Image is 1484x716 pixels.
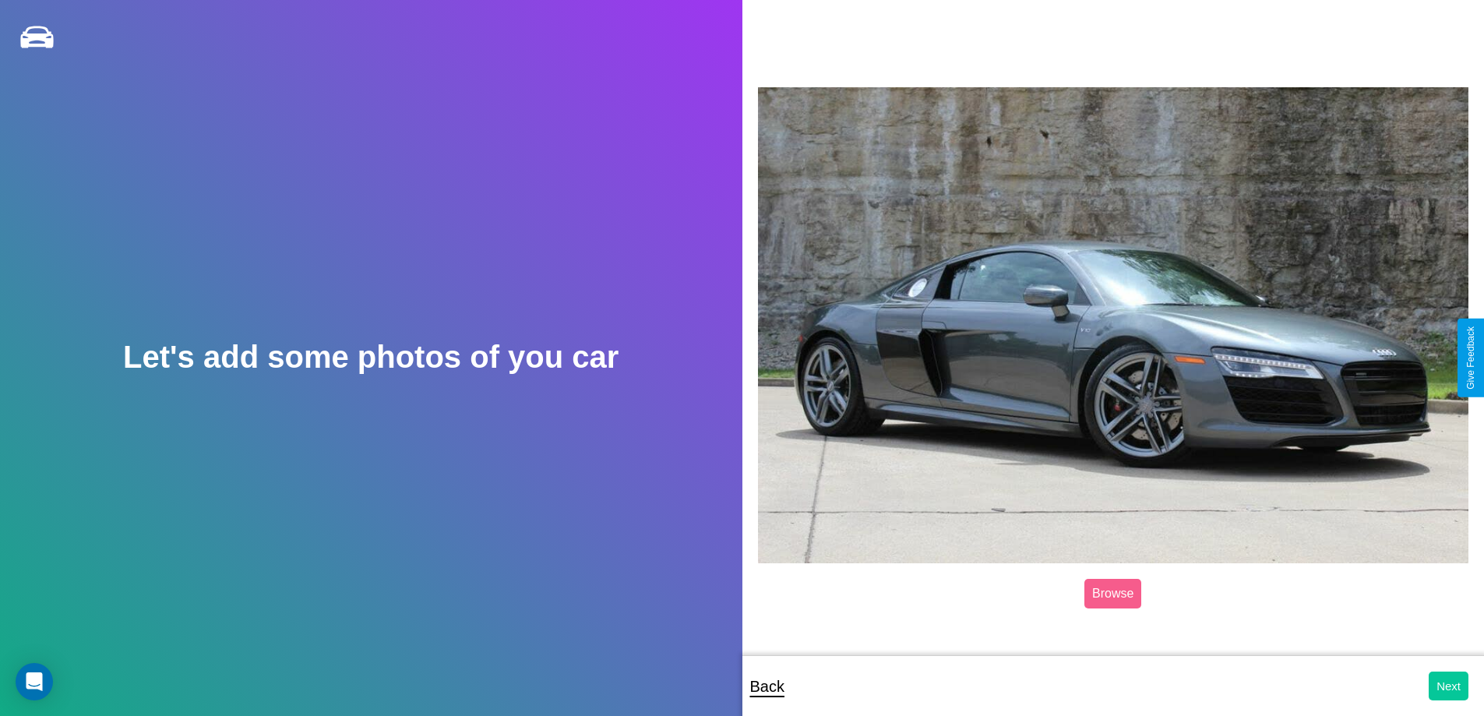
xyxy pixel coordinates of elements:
div: Give Feedback [1465,326,1476,390]
div: Open Intercom Messenger [16,663,53,700]
p: Back [750,672,784,700]
img: posted [758,87,1469,564]
button: Next [1429,672,1468,700]
h2: Let's add some photos of you car [123,340,619,375]
label: Browse [1084,579,1141,608]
